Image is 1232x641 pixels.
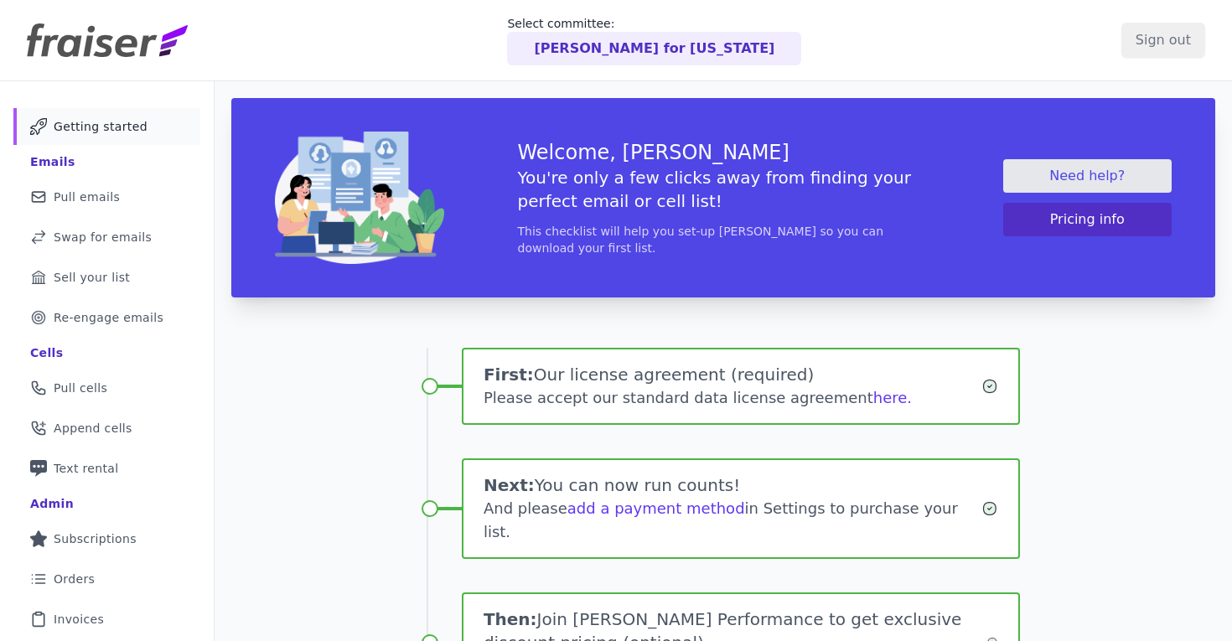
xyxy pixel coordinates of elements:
a: add a payment method [567,499,745,517]
button: Pricing info [1003,203,1172,236]
span: Append cells [54,420,132,437]
div: Emails [30,153,75,170]
img: img [275,132,444,264]
span: Orders [54,571,95,587]
span: Subscriptions [54,530,137,547]
a: Sell your list [13,259,200,296]
div: And please in Settings to purchase your list. [484,497,981,544]
a: Text rental [13,450,200,487]
a: Invoices [13,601,200,638]
h3: Welcome, [PERSON_NAME] [518,139,929,166]
h5: You're only a few clicks away from finding your perfect email or cell list! [518,166,929,213]
a: Pull cells [13,370,200,406]
input: Sign out [1121,23,1205,58]
a: Pull emails [13,178,200,215]
p: [PERSON_NAME] for [US_STATE] [534,39,774,59]
span: Sell your list [54,269,130,286]
span: Re-engage emails [54,309,163,326]
img: Fraiser Logo [27,23,188,57]
span: Next: [484,475,535,495]
span: Pull emails [54,189,120,205]
a: Re-engage emails [13,299,200,336]
div: Please accept our standard data license agreement [484,386,981,410]
h1: You can now run counts! [484,473,981,497]
h1: Our license agreement (required) [484,363,981,386]
a: Subscriptions [13,520,200,557]
a: Orders [13,561,200,597]
a: Swap for emails [13,219,200,256]
span: Invoices [54,611,104,628]
span: Text rental [54,460,119,477]
a: Getting started [13,108,200,145]
a: Select committee: [PERSON_NAME] for [US_STATE] [507,15,801,65]
div: Admin [30,495,74,512]
span: Then: [484,609,537,629]
p: This checklist will help you set-up [PERSON_NAME] so you can download your first list. [518,223,929,256]
div: Cells [30,344,63,361]
span: Getting started [54,118,148,135]
a: Need help? [1003,159,1172,193]
a: Append cells [13,410,200,447]
p: Select committee: [507,15,801,32]
span: Pull cells [54,380,107,396]
span: First: [484,364,534,385]
span: Swap for emails [54,229,152,246]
